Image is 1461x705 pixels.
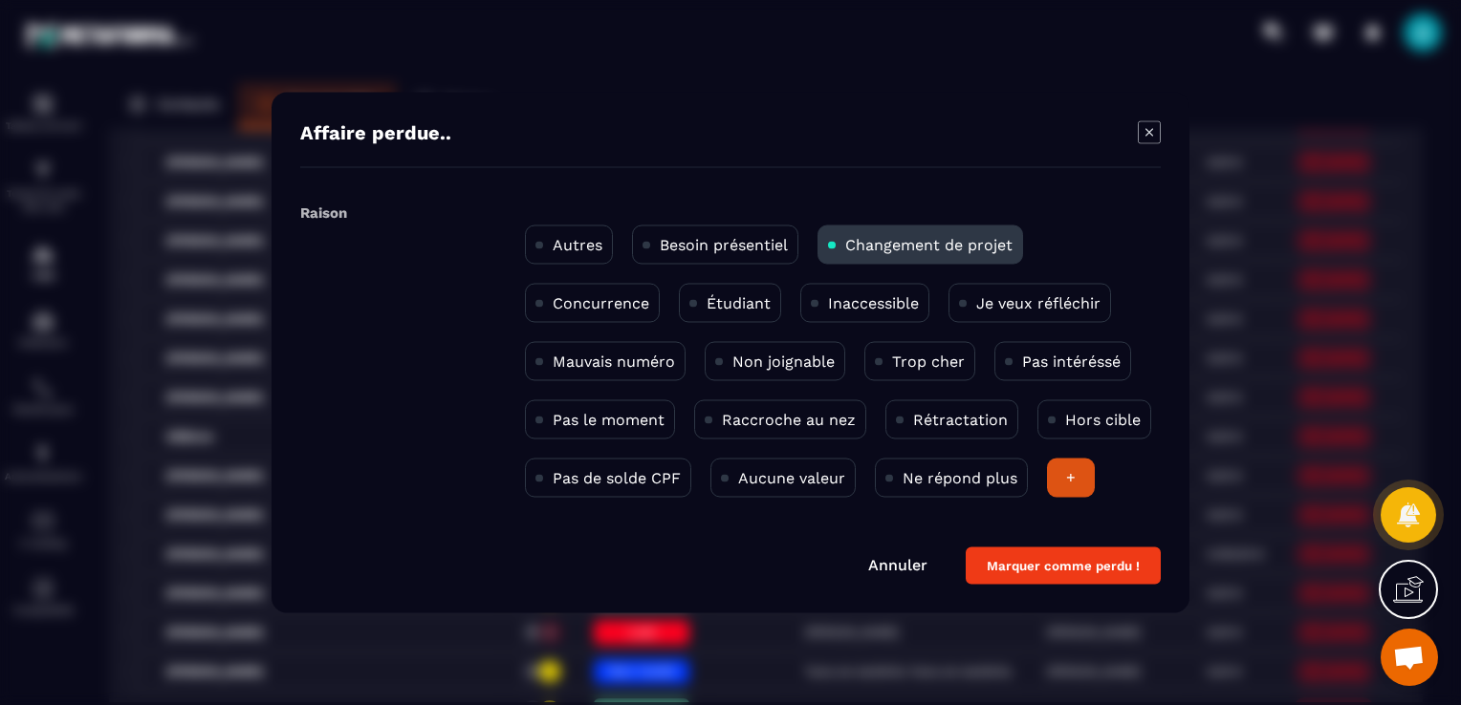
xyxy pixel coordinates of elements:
p: Rétractation [913,411,1008,429]
p: Pas intéréssé [1022,352,1121,371]
p: Raccroche au nez [722,411,856,429]
a: Annuler [868,556,927,574]
p: Besoin présentiel [660,236,788,254]
p: Concurrence [553,294,649,312]
p: Pas le moment [553,411,665,429]
p: Inaccessible [828,294,919,312]
div: Ouvrir le chat [1381,629,1438,686]
p: Étudiant [707,294,771,312]
p: Je veux réfléchir [976,294,1101,312]
p: Trop cher [892,352,965,371]
p: Hors cible [1065,411,1141,429]
h4: Affaire perdue.. [300,121,451,148]
p: Changement de projet [845,236,1013,254]
p: Mauvais numéro [553,352,675,371]
label: Raison [300,204,347,222]
p: Autres [553,236,602,254]
div: + [1047,459,1095,498]
p: Aucune valeur [738,469,845,487]
p: Ne répond plus [903,469,1017,487]
button: Marquer comme perdu ! [966,547,1161,585]
p: Non joignable [732,352,835,371]
p: Pas de solde CPF [553,469,681,487]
